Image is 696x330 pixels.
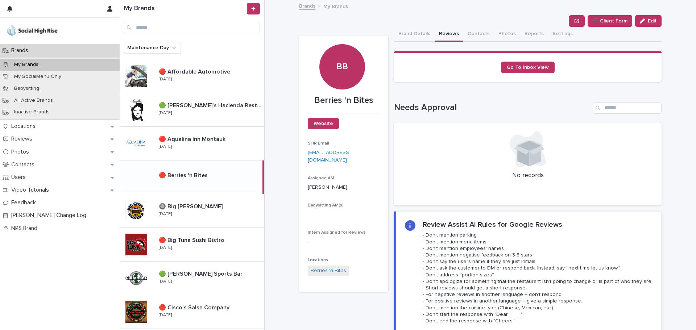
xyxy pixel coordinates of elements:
h1: Needs Approval [394,103,590,113]
p: 🔴 Big Tuna Sushi Bistro [159,235,226,244]
p: Inactive Brands [8,109,55,115]
a: 🔴 Affordable Automotive🔴 Affordable Automotive [DATE] [120,59,264,93]
a: Go To Inbox View [501,62,555,73]
span: Website [314,121,333,126]
p: 🔴 Berries 'n Bites [159,171,209,179]
p: [DATE] [159,279,172,284]
button: Edit [635,15,662,27]
a: Website [308,118,339,129]
h1: My Brands [124,5,245,13]
p: Contacts [8,161,40,168]
button: Settings [548,27,577,42]
p: - [308,211,380,219]
a: Berries 'n Bites [311,267,346,275]
p: [DATE] [159,144,172,149]
p: No records [403,172,653,180]
p: 🔴 Cisco's Salsa Company [159,303,231,311]
button: ➕ Client Form [588,15,632,27]
a: 🔴 Cisco's Salsa Company🔴 Cisco's Salsa Company [DATE] [120,295,264,329]
span: Locations [308,258,328,262]
a: 🔴 Berries 'n Bites🔴 Berries 'n Bites [120,160,264,194]
p: Feedback [8,199,42,206]
button: Reviews [435,27,463,42]
p: Berries 'n Bites [308,95,380,106]
p: - Don’t mention parking - Don’t mention menu items - Don’t mention employees' names - Don’t menti... [423,232,652,324]
span: SHR Email [308,141,329,146]
p: Video Tutorials [8,187,55,193]
p: 🟢 [PERSON_NAME] Sports Bar [159,269,244,277]
p: [DATE] [159,77,172,82]
span: Babysitting AM(s) [308,203,344,208]
p: Babysitting [8,85,45,92]
button: Reports [520,27,548,42]
a: Brands [299,1,315,10]
a: 🔴 Big Tuna Sushi Bistro🔴 Big Tuna Sushi Bistro [DATE] [120,228,264,262]
p: My SocialMenu Only [8,74,67,80]
a: 🟢 [PERSON_NAME]'s Hacienda Restaurante🟢 [PERSON_NAME]'s Hacienda Restaurante [DATE] [120,93,264,127]
a: 🔘 Big [PERSON_NAME]🔘 Big [PERSON_NAME] [DATE] [120,194,264,228]
input: Search [124,22,260,33]
p: 🟢 [PERSON_NAME]'s Hacienda Restaurante [159,101,263,109]
p: All Active Brands [8,97,59,104]
button: Maintenance Day [124,42,181,54]
p: [DATE] [159,212,172,217]
span: Edit [648,18,657,24]
p: 🔴 Aqualina Inn Montauk [159,134,227,143]
p: 🔴 Affordable Automotive [159,67,232,75]
span: Intern Assigned for Reviews [308,230,366,235]
p: [PERSON_NAME] [308,184,380,191]
input: Search [593,102,662,114]
p: - [308,238,380,246]
h2: Review Assist AI Rules for Google Reviews [423,220,562,229]
p: Reviews [8,135,38,142]
a: 🔴 Aqualina Inn Montauk🔴 Aqualina Inn Montauk [DATE] [120,127,264,160]
p: [DATE] [159,245,172,250]
span: Assigned AM [308,176,334,180]
button: Photos [494,27,520,42]
button: Contacts [463,27,494,42]
div: BB [319,16,365,72]
p: My Brands [8,62,44,68]
p: [DATE] [159,313,172,318]
a: 🟢 [PERSON_NAME] Sports Bar🟢 [PERSON_NAME] Sports Bar [DATE] [120,262,264,295]
p: My Brands [323,2,348,10]
p: NPS Brand [8,225,43,232]
button: Brand Details [394,27,435,42]
p: Users [8,174,32,181]
p: [PERSON_NAME] Change Log [8,212,92,219]
p: Photos [8,149,35,155]
p: 🔘 Big [PERSON_NAME] [159,202,224,210]
span: Go To Inbox View [507,65,549,70]
p: [DATE] [159,110,172,116]
p: Locations [8,123,41,130]
p: Brands [8,47,34,54]
a: [EMAIL_ADDRESS][DOMAIN_NAME] [308,150,351,163]
span: ➕ Client Form [592,17,627,25]
img: o5DnuTxEQV6sW9jFYBBf [6,24,59,38]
